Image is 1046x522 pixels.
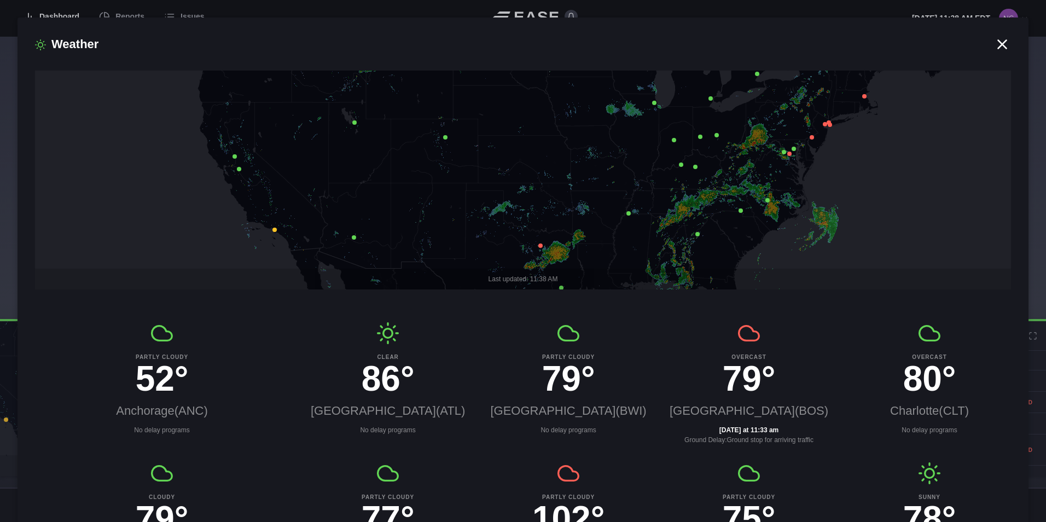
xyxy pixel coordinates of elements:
h2: [GEOGRAPHIC_DATA] ( BOS ) [667,402,830,420]
p: No delay programs [487,425,650,435]
h3: 80° [848,361,1011,396]
h3: 86° [306,361,469,396]
b: Partly cloudy [487,353,650,361]
p: No delay programs [306,425,469,435]
b: Clear [306,353,469,361]
b: Partly cloudy [35,353,289,361]
p: No delay programs [848,425,1011,435]
h2: Anchorage ( ANC ) [35,402,289,420]
b: Sunny [848,493,1011,501]
h2: Weather [35,35,993,53]
p: No delay programs [35,425,289,435]
div: Last updated: 11:38 AM [35,269,1011,289]
b: [DATE] at 11:33 am [667,425,830,435]
h3: 79° [487,361,650,396]
b: Overcast [667,353,830,361]
b: Partly cloudy [667,493,830,501]
h2: Charlotte ( CLT ) [848,402,1011,420]
b: Overcast [848,353,1011,361]
h3: 79° [667,361,830,396]
b: Partly cloudy [487,493,650,501]
h2: [GEOGRAPHIC_DATA] ( ATL ) [306,402,469,420]
h3: 52° [35,361,289,396]
b: Cloudy [35,493,289,501]
span: Ground Delay : Ground stop for arriving traffic [684,436,813,444]
b: Partly cloudy [306,493,469,501]
h2: [GEOGRAPHIC_DATA] ( BWI ) [487,402,650,420]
